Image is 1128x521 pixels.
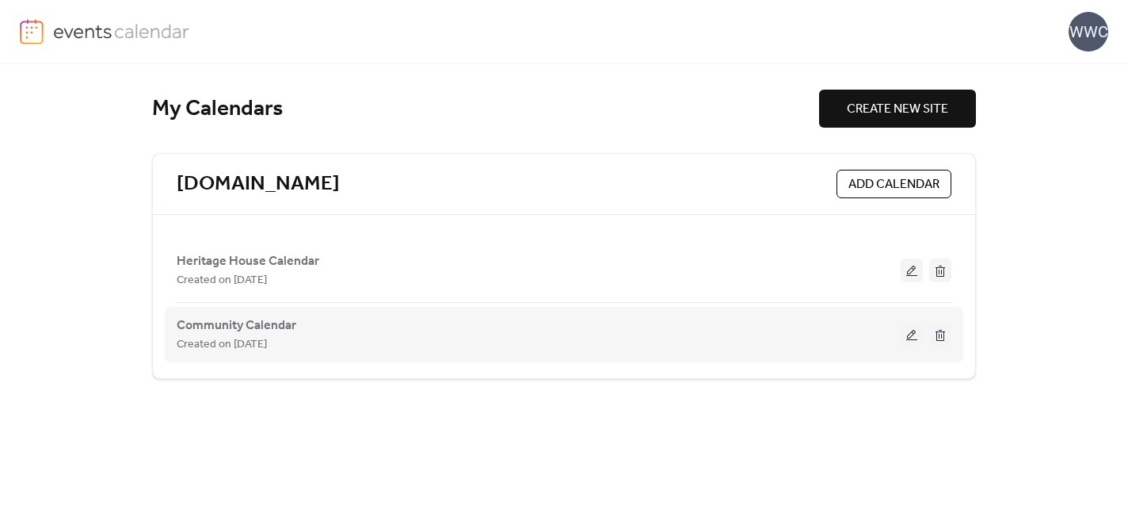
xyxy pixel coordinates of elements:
a: [DOMAIN_NAME] [177,171,340,197]
div: My Calendars [152,95,819,123]
span: Heritage House Calendar [177,252,319,271]
button: ADD CALENDAR [836,170,951,198]
span: ADD CALENDAR [848,175,939,194]
img: logo [20,19,44,44]
a: Heritage House Calendar [177,257,319,266]
span: Created on [DATE] [177,335,267,354]
img: logo-type [53,19,190,43]
a: Community Calendar [177,321,296,330]
span: Community Calendar [177,316,296,335]
button: CREATE NEW SITE [819,90,976,128]
span: Created on [DATE] [177,271,267,290]
span: CREATE NEW SITE [847,100,948,119]
div: WWC [1069,12,1108,52]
